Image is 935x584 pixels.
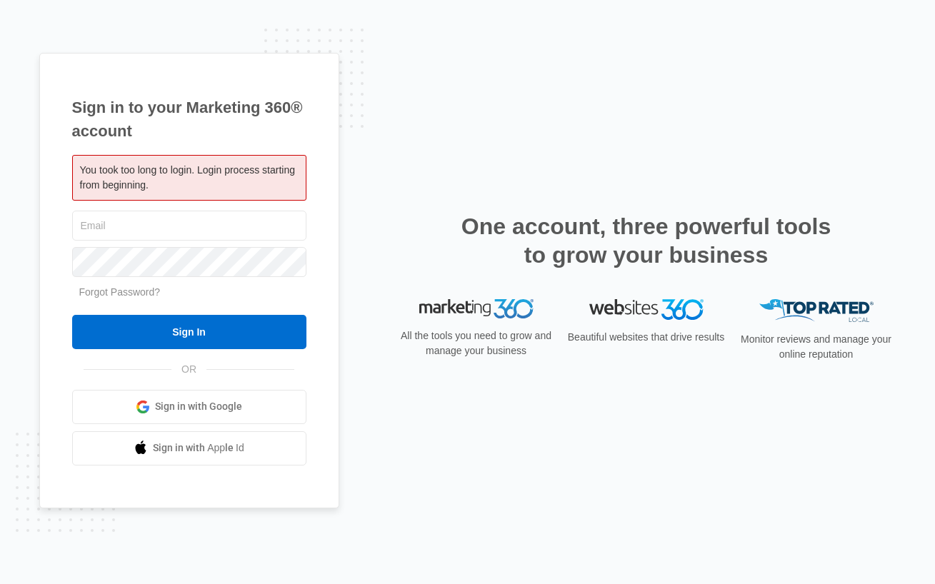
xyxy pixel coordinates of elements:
[72,431,306,465] a: Sign in with Apple Id
[736,332,896,362] p: Monitor reviews and manage your online reputation
[72,211,306,241] input: Email
[396,328,556,358] p: All the tools you need to grow and manage your business
[589,299,704,320] img: Websites 360
[72,390,306,424] a: Sign in with Google
[419,299,534,319] img: Marketing 360
[72,315,306,349] input: Sign In
[171,362,206,377] span: OR
[79,286,161,298] a: Forgot Password?
[566,330,726,345] p: Beautiful websites that drive results
[155,399,242,414] span: Sign in with Google
[80,164,295,191] span: You took too long to login. Login process starting from beginning.
[153,440,244,455] span: Sign in with Apple Id
[457,212,836,269] h2: One account, three powerful tools to grow your business
[759,299,874,323] img: Top Rated Local
[72,96,306,143] h1: Sign in to your Marketing 360® account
